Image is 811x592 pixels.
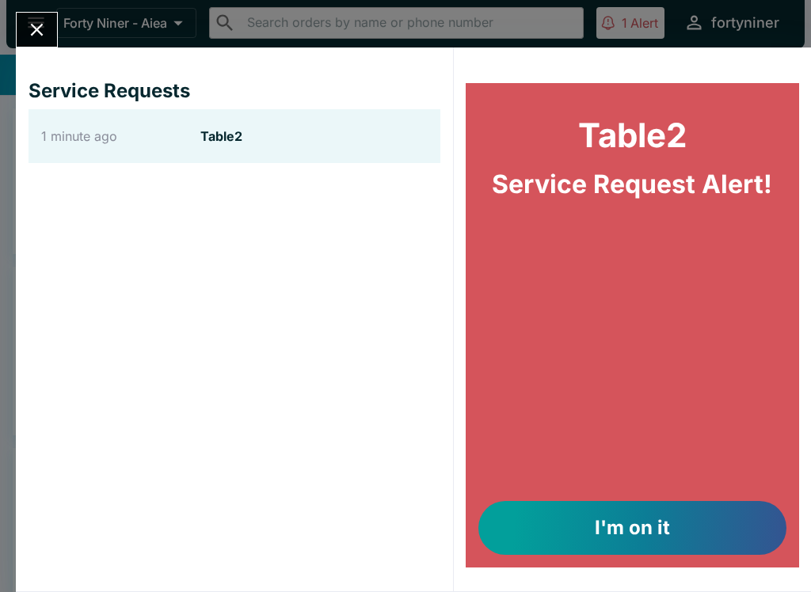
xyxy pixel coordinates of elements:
[41,128,169,144] p: 1 minute ago
[478,115,786,156] h2: Table 2
[17,13,57,47] button: Close
[478,501,786,555] button: I'm on it
[29,79,440,103] h4: Service Requests
[200,128,242,144] strong: Table 2
[478,169,786,200] h3: Service Request Alert!
[29,109,440,163] div: 1 minute agoTable2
